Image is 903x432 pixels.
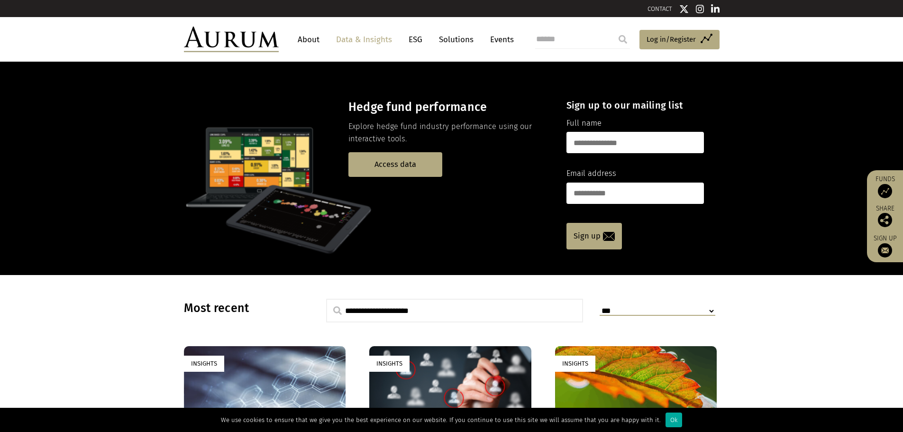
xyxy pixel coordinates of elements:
input: Submit [613,30,632,49]
img: Sign up to our newsletter [878,243,892,257]
label: Email address [566,167,616,180]
img: search.svg [333,306,342,315]
a: ESG [404,31,427,48]
div: Insights [184,356,224,371]
img: Aurum [184,27,279,52]
h4: Sign up to our mailing list [566,100,704,111]
img: Twitter icon [679,4,689,14]
a: Events [485,31,514,48]
a: About [293,31,324,48]
div: Insights [369,356,410,371]
div: Share [872,205,898,227]
label: Full name [566,117,602,129]
a: Funds [872,175,898,198]
img: Instagram icon [696,4,704,14]
img: Linkedin icon [711,4,720,14]
div: Insights [555,356,595,371]
img: Share this post [878,213,892,227]
a: Sign up [872,234,898,257]
a: Access data [348,152,442,176]
a: Log in/Register [639,30,720,50]
a: Data & Insights [331,31,397,48]
h3: Most recent [184,301,302,315]
p: Explore hedge fund industry performance using our interactive tools. [348,120,550,146]
h3: Hedge fund performance [348,100,550,114]
span: Log in/Register [647,34,696,45]
img: email-icon [603,232,615,241]
img: Access Funds [878,184,892,198]
a: Sign up [566,223,622,249]
a: CONTACT [648,5,672,12]
div: Ok [666,413,682,427]
a: Solutions [434,31,478,48]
